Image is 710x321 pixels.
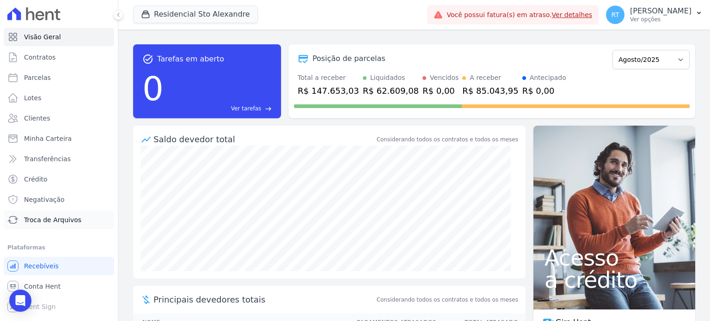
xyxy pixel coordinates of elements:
a: Contratos [4,48,114,67]
p: [PERSON_NAME] [630,6,692,16]
div: R$ 147.653,03 [298,85,359,97]
button: RT [PERSON_NAME] Ver opções [599,2,710,28]
span: task_alt [142,54,153,65]
div: Antecipado [530,73,566,83]
a: Ver tarefas east [167,104,272,113]
a: Crédito [4,170,114,188]
a: Conta Hent [4,277,114,296]
span: Você possui fatura(s) em atraso. [447,10,592,20]
button: Residencial Sto Alexandre [133,6,258,23]
span: Ver tarefas [231,104,261,113]
span: Acesso [545,247,684,269]
span: Transferências [24,154,71,164]
span: Contratos [24,53,55,62]
span: Tarefas em aberto [157,54,224,65]
span: Troca de Arquivos [24,215,81,224]
a: Minha Carteira [4,129,114,148]
div: 0 [142,65,164,113]
p: Ver opções [630,16,692,23]
a: Negativação [4,190,114,209]
a: Lotes [4,89,114,107]
span: a crédito [545,269,684,291]
span: Recebíveis [24,261,59,271]
a: Clientes [4,109,114,127]
div: Liquidados [370,73,405,83]
div: Posição de parcelas [312,53,386,64]
a: Transferências [4,150,114,168]
span: Visão Geral [24,32,61,42]
div: Considerando todos os contratos e todos os meses [377,135,518,144]
div: R$ 0,00 [422,85,459,97]
div: Total a receber [298,73,359,83]
a: Troca de Arquivos [4,211,114,229]
a: Visão Geral [4,28,114,46]
div: A receber [470,73,501,83]
div: R$ 62.609,08 [363,85,419,97]
span: Parcelas [24,73,51,82]
a: Recebíveis [4,257,114,275]
a: Parcelas [4,68,114,87]
span: Conta Hent [24,282,61,291]
span: Minha Carteira [24,134,72,143]
span: east [265,105,272,112]
div: Plataformas [7,242,110,253]
span: Clientes [24,114,50,123]
span: Principais devedores totais [153,293,375,306]
span: Lotes [24,93,42,103]
div: Saldo devedor total [153,133,375,145]
span: RT [611,12,619,18]
div: Vencidos [430,73,459,83]
div: R$ 0,00 [522,85,566,97]
div: Open Intercom Messenger [9,290,31,312]
a: Ver detalhes [552,11,593,18]
span: Crédito [24,175,48,184]
span: Negativação [24,195,65,204]
div: R$ 85.043,95 [462,85,518,97]
span: Considerando todos os contratos e todos os meses [377,296,518,304]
